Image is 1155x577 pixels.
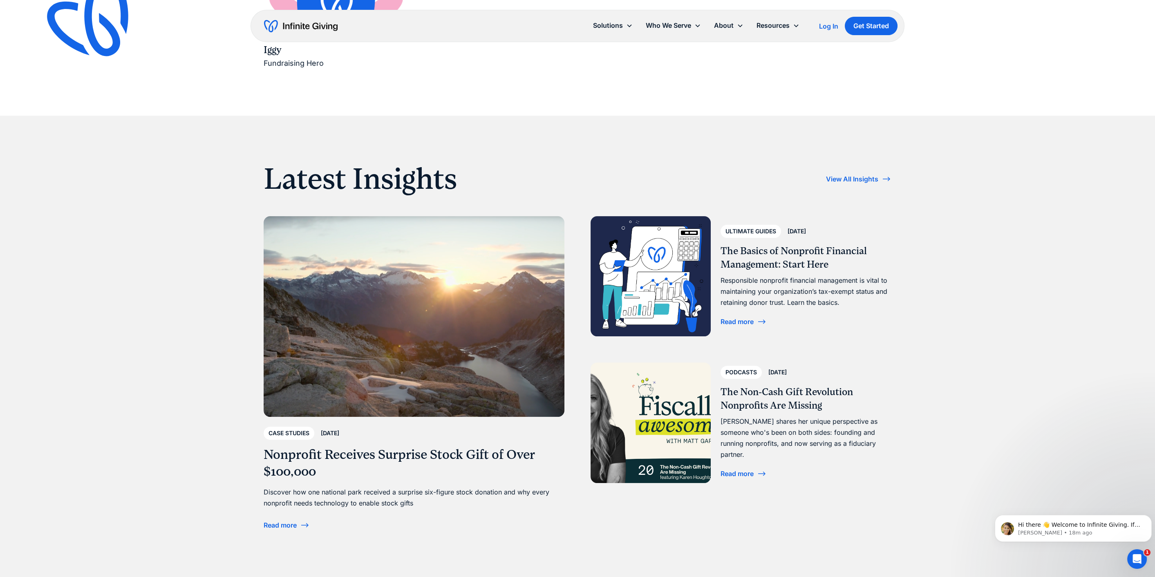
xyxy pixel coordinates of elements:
[264,216,564,532] a: Case Studies[DATE]Nonprofit Receives Surprise Stock Gift of Over $100,000Discover how one nationa...
[826,172,891,186] a: View All Insights
[768,367,787,377] div: [DATE]
[725,367,757,377] div: Podcasts
[591,362,891,483] a: Podcasts[DATE]The Non-Cash Gift Revolution Nonprofits Are Missing[PERSON_NAME] shares her unique ...
[721,470,754,477] div: Read more
[593,20,623,31] div: Solutions
[714,20,734,31] div: About
[264,43,411,57] div: Iggy
[788,226,806,236] div: [DATE]
[721,385,891,413] h3: The Non-Cash Gift Revolution Nonprofits Are Missing
[264,522,297,528] div: Read more
[264,487,564,509] div: Discover how one national park received a surprise six-figure stock donation and why every nonpro...
[639,17,707,34] div: Who We Serve
[725,226,776,236] div: Ultimate Guides
[264,161,457,197] h1: Latest Insights
[1127,549,1147,569] iframe: Intercom live chat
[264,20,338,33] a: home
[321,428,339,438] div: [DATE]
[845,17,898,35] a: Get Started
[819,23,838,29] div: Log In
[721,416,891,461] div: [PERSON_NAME] shares her unique perspective as someone who's been on both sides: founding and run...
[1144,549,1151,556] span: 1
[264,57,411,70] div: Fundraising Hero
[992,498,1155,555] iframe: Intercom notifications message
[591,216,891,336] a: Ultimate Guides[DATE]The Basics of Nonprofit Financial Management: Start HereResponsible nonprofi...
[826,176,878,182] div: View All Insights
[721,275,891,309] div: Responsible nonprofit financial management is vital to maintaining your organization’s tax-exempt...
[646,20,691,31] div: Who We Serve
[707,17,750,34] div: About
[269,428,309,438] div: Case Studies
[721,244,891,272] h3: The Basics of Nonprofit Financial Management: Start Here
[750,17,806,34] div: Resources
[819,21,838,31] a: Log In
[264,446,564,480] h3: Nonprofit Receives Surprise Stock Gift of Over $100,000
[586,17,639,34] div: Solutions
[757,20,790,31] div: Resources
[721,318,754,325] div: Read more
